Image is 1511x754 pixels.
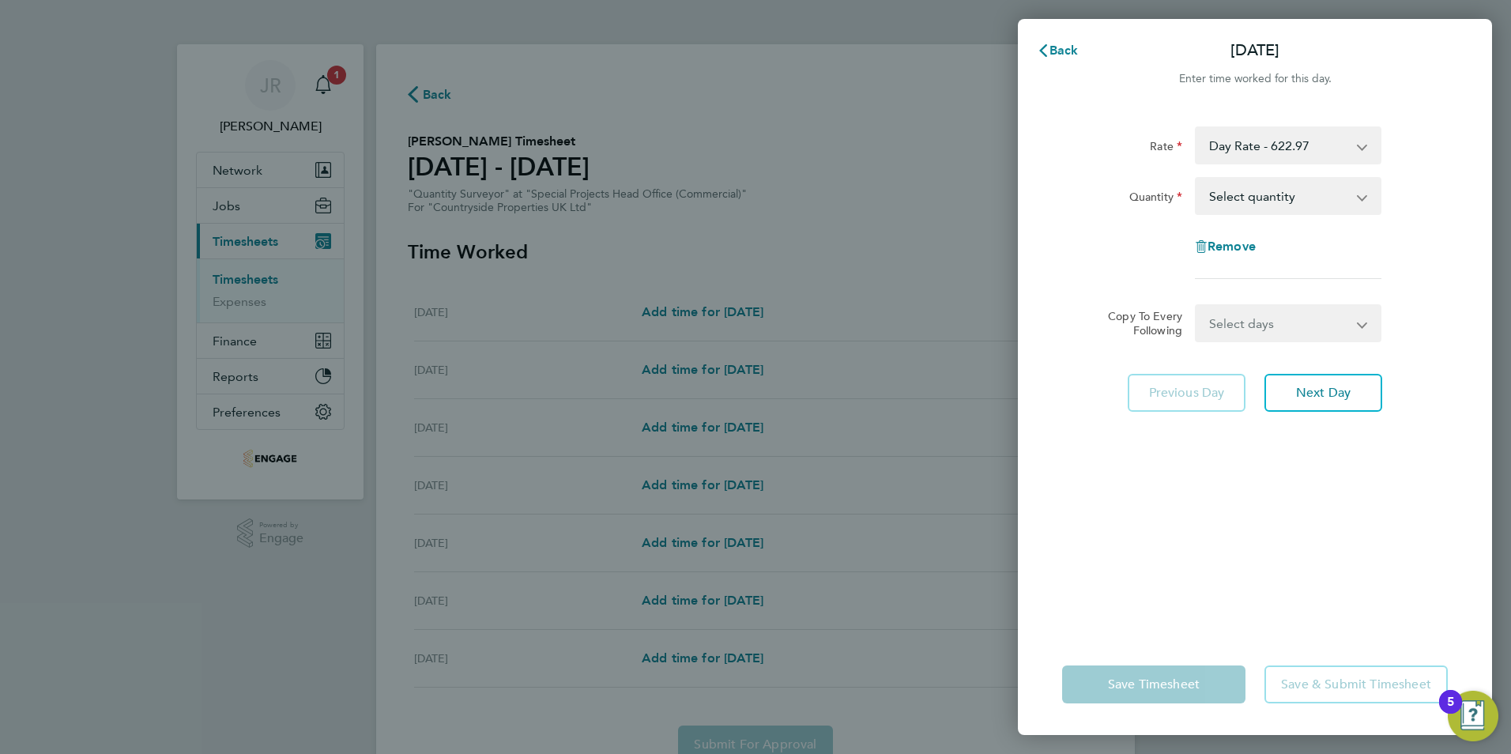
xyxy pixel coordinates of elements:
[1018,70,1492,89] div: Enter time worked for this day.
[1095,309,1182,337] label: Copy To Every Following
[1049,43,1079,58] span: Back
[1150,139,1182,158] label: Rate
[1021,35,1095,66] button: Back
[1208,239,1256,254] span: Remove
[1447,702,1454,722] div: 5
[1230,40,1279,62] p: [DATE]
[1296,385,1351,401] span: Next Day
[1129,190,1182,209] label: Quantity
[1195,240,1256,253] button: Remove
[1264,374,1382,412] button: Next Day
[1448,691,1498,741] button: Open Resource Center, 5 new notifications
